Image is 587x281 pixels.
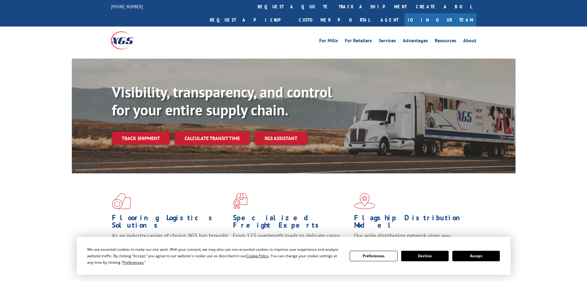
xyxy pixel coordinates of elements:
[350,251,397,261] button: Preferences
[233,193,247,209] img: xgs-icon-focused-on-flooring-red
[112,232,228,254] span: As an industry carrier of choice, XGS has brought innovation and dedication to flooring logistics...
[319,38,338,45] a: For Mills
[255,132,307,145] a: XGS ASSISTANT
[205,13,294,27] a: Request a pickup
[345,38,372,45] a: For Retailers
[401,251,449,261] button: Decline
[354,232,467,246] span: Our agile distribution network gives you nationwide inventory management on demand.
[111,3,143,10] a: [PHONE_NUMBER]
[112,193,131,209] img: xgs-icon-total-supply-chain-intelligence-red
[379,38,396,45] a: Services
[294,13,374,27] a: Customer Portal
[374,13,405,27] a: Agent
[452,251,500,261] button: Accept
[77,237,511,275] div: Cookie Consent Prompt
[175,132,250,145] a: Calculate transit time
[233,232,349,259] p: From 123 overlength loads to delicate cargo, our experienced staff knows the best way to move you...
[403,38,428,45] a: Advantages
[87,246,342,266] div: We use essential cookies to make our site work. With your consent, we may also use non-essential ...
[112,214,228,232] h1: Flooring Logistics Solutions
[233,214,349,232] h1: Specialized Freight Experts
[354,214,471,232] h1: Flagship Distribution Model
[246,253,269,258] span: Cookie Policy
[112,82,332,119] b: Visibility, transparency, and control for your entire supply chain.
[123,260,144,265] span: Preferences
[405,13,476,27] a: Join Our Team
[354,193,375,209] img: xgs-icon-flagship-distribution-model-red
[112,132,170,145] a: Track shipment
[435,38,456,45] a: Resources
[463,38,476,45] a: About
